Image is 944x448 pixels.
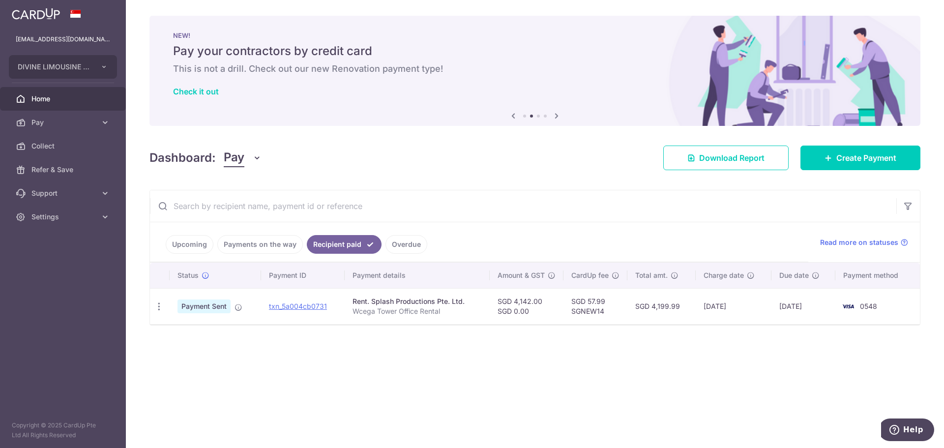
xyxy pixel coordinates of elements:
span: Payment Sent [177,299,231,313]
span: Amount & GST [498,270,545,280]
span: Home [31,94,96,104]
td: SGD 4,199.99 [627,288,696,324]
a: Create Payment [800,146,920,170]
span: CardUp fee [571,270,609,280]
th: Payment ID [261,263,345,288]
p: [EMAIL_ADDRESS][DOMAIN_NAME] [16,34,110,44]
span: Create Payment [836,152,896,164]
span: Support [31,188,96,198]
td: SGD 57.99 SGNEW14 [563,288,627,324]
h5: Pay your contractors by credit card [173,43,897,59]
a: txn_5a004cb0731 [269,302,327,310]
p: NEW! [173,31,897,39]
img: CardUp [12,8,60,20]
span: Due date [779,270,809,280]
span: Status [177,270,199,280]
span: Charge date [704,270,744,280]
th: Payment method [835,263,920,288]
a: Read more on statuses [820,238,908,247]
button: Pay [224,149,262,167]
span: 0548 [860,302,877,310]
img: Renovation banner [149,16,920,126]
th: Payment details [345,263,490,288]
span: Total amt. [635,270,668,280]
h4: Dashboard: [149,149,216,167]
td: [DATE] [771,288,835,324]
a: Recipient paid [307,235,382,254]
span: Settings [31,212,96,222]
span: Download Report [699,152,765,164]
iframe: Opens a widget where you can find more information [881,418,934,443]
p: Wcega Tower Office Rental [353,306,482,316]
td: SGD 4,142.00 SGD 0.00 [490,288,563,324]
div: Rent. Splash Productions Pte. Ltd. [353,297,482,306]
h6: This is not a drill. Check out our new Renovation payment type! [173,63,897,75]
a: Upcoming [166,235,213,254]
td: [DATE] [696,288,771,324]
span: Collect [31,141,96,151]
span: Pay [31,118,96,127]
span: Read more on statuses [820,238,898,247]
span: Pay [224,149,244,167]
a: Download Report [663,146,789,170]
input: Search by recipient name, payment id or reference [150,190,896,222]
a: Overdue [385,235,427,254]
span: Refer & Save [31,165,96,175]
span: DIVINE LIMOUSINE PTE. LTD. [18,62,90,72]
a: Payments on the way [217,235,303,254]
a: Check it out [173,87,219,96]
img: Bank Card [838,300,858,312]
button: DIVINE LIMOUSINE PTE. LTD. [9,55,117,79]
